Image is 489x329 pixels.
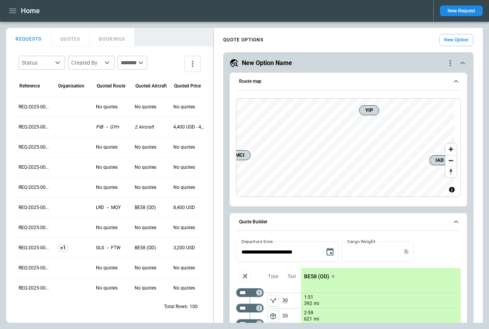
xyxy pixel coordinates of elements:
[269,312,277,320] span: package_2
[287,273,296,280] p: Taxi
[239,79,262,84] h6: Route map
[135,224,156,231] p: No quotes
[96,184,118,191] p: No quotes
[268,273,278,280] p: Type
[282,293,301,308] p: 30
[135,83,167,89] div: Quoted Aircraft
[51,28,90,46] button: QUOTES
[242,59,292,67] h5: New Option Name
[304,316,312,322] p: 621
[304,310,313,316] p: 2:59
[446,58,455,68] div: quote-option-actions
[223,38,263,42] h4: QUOTE OPTIONS
[173,124,206,130] p: 4,400 USD - 4,500 USD
[135,184,156,191] p: No quotes
[241,238,273,245] label: Departure time
[236,99,455,197] canvas: Map
[440,5,483,16] button: New Request
[96,285,118,291] p: No quotes
[96,204,121,211] p: LRD → MQY
[173,184,195,191] p: No quotes
[185,56,201,72] button: more
[135,265,156,271] p: No quotes
[445,166,457,177] button: Reset bearing to north
[267,295,279,307] span: Type of sector
[96,245,121,251] p: GLS → FTW
[90,28,135,46] button: BOOKINGS
[362,106,376,114] span: YIP
[304,300,312,307] p: 392
[96,164,118,171] p: No quotes
[173,104,195,110] p: No quotes
[267,310,279,322] button: left aligned
[19,164,51,171] p: REQ-2025-000275
[58,83,84,89] div: Organisation
[19,204,51,211] p: REQ-2025-000273
[19,265,51,271] p: REQ-2025-000270
[6,28,51,46] button: REQUESTS
[304,273,329,280] p: BE58 (OD)
[164,303,188,310] p: Total Rows:
[229,58,467,68] button: New Option Namequote-option-actions
[447,185,457,194] summary: Toggle attribution
[96,124,119,130] p: PIB → GYH
[19,245,51,251] p: REQ-2025-000271
[135,285,156,291] p: No quotes
[173,164,195,171] p: No quotes
[173,245,195,251] p: 3,200 USD
[347,238,375,245] label: Cargo Weight
[19,184,51,191] p: REQ-2025-000274
[267,295,279,307] button: left aligned
[236,319,264,328] div: Too short
[71,59,102,67] div: Created By
[236,288,264,297] div: Not found
[21,6,40,15] h1: Home
[135,144,156,151] p: No quotes
[173,204,195,211] p: 8,400 USD
[135,124,154,130] p: 2 Aircraft
[233,151,247,159] span: MCI
[174,83,201,89] div: Quoted Price
[19,124,51,130] p: REQ-2025-000277
[236,213,461,231] button: Quote Builder
[173,265,195,271] p: No quotes
[314,316,319,322] p: mi
[173,144,195,151] p: No quotes
[322,244,338,260] button: Choose date, selected date is Sep 15, 2025
[19,224,51,231] p: REQ-2025-000272
[445,144,457,155] button: Zoom in
[404,248,409,255] p: lb
[135,245,156,251] p: BE58 (OD)
[96,265,118,271] p: No quotes
[19,144,51,151] p: REQ-2025-000276
[97,83,125,89] div: Quoted Route
[173,285,195,291] p: No quotes
[236,98,461,197] div: Route map
[190,303,198,310] p: 100
[236,303,264,313] div: Too short
[304,295,313,300] p: 1:51
[314,300,319,307] p: mi
[96,224,118,231] p: No quotes
[439,34,474,46] button: New Option
[135,164,156,171] p: No quotes
[267,310,279,322] span: Type of sector
[173,224,195,231] p: No quotes
[282,308,301,324] p: 20
[96,104,118,110] p: No quotes
[433,156,446,164] span: IAD
[135,204,156,211] p: BE58 (OD)
[96,144,118,151] p: No quotes
[445,155,457,166] button: Zoom out
[236,73,461,91] button: Route map
[57,238,69,258] span: +1
[19,104,51,110] p: REQ-2025-000278
[239,219,267,224] h6: Quote Builder
[239,271,251,282] span: Aircraft selection
[22,59,53,67] div: Status
[19,285,51,291] p: REQ-2025-000269
[19,83,40,89] div: Reference
[135,104,156,110] p: No quotes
